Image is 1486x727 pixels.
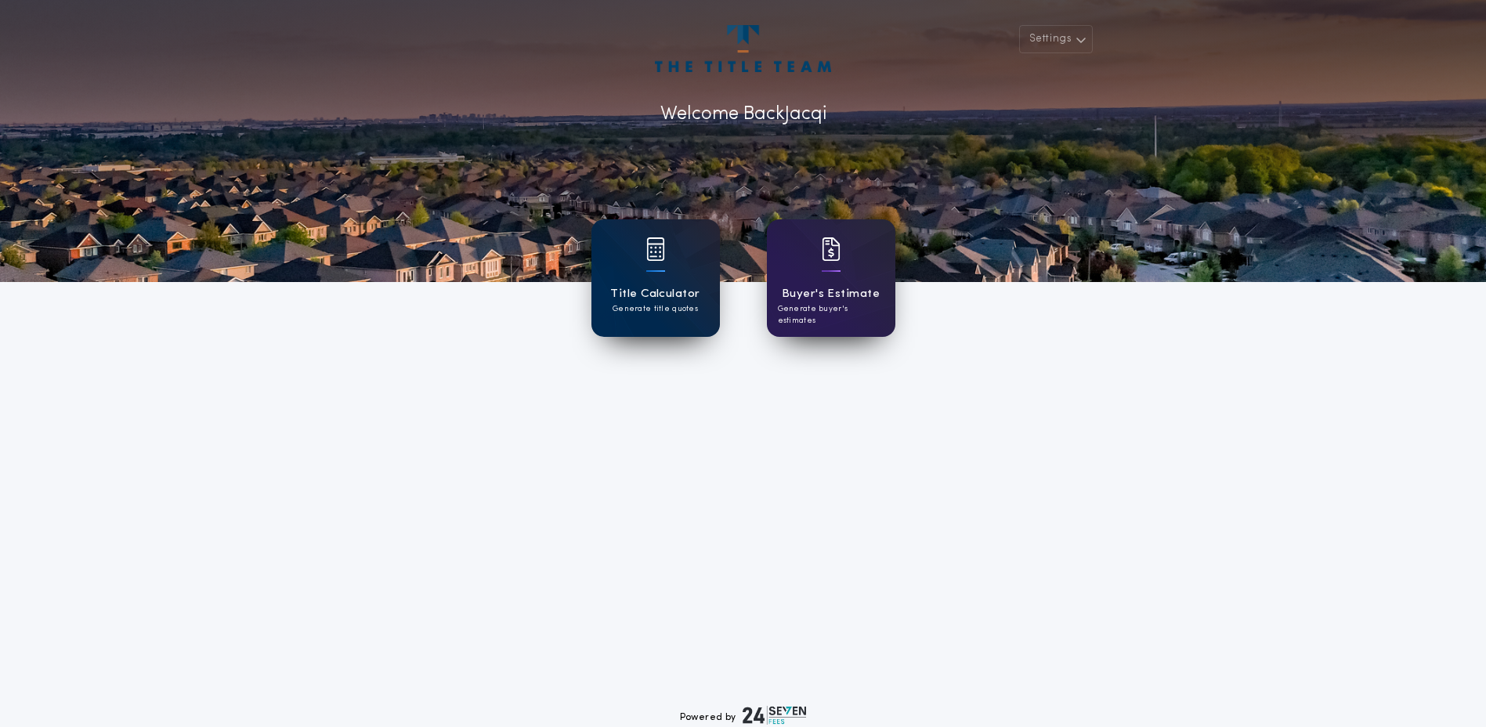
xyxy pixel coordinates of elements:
[822,237,841,261] img: card icon
[778,303,884,327] p: Generate buyer's estimates
[591,219,720,337] a: card iconTitle CalculatorGenerate title quotes
[743,706,807,725] img: logo
[655,25,830,72] img: account-logo
[782,285,880,303] h1: Buyer's Estimate
[767,219,895,337] a: card iconBuyer's EstimateGenerate buyer's estimates
[680,706,807,725] div: Powered by
[613,303,698,315] p: Generate title quotes
[646,237,665,261] img: card icon
[1019,25,1093,53] button: Settings
[610,285,700,303] h1: Title Calculator
[660,100,826,128] p: Welcome Back Jacqi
